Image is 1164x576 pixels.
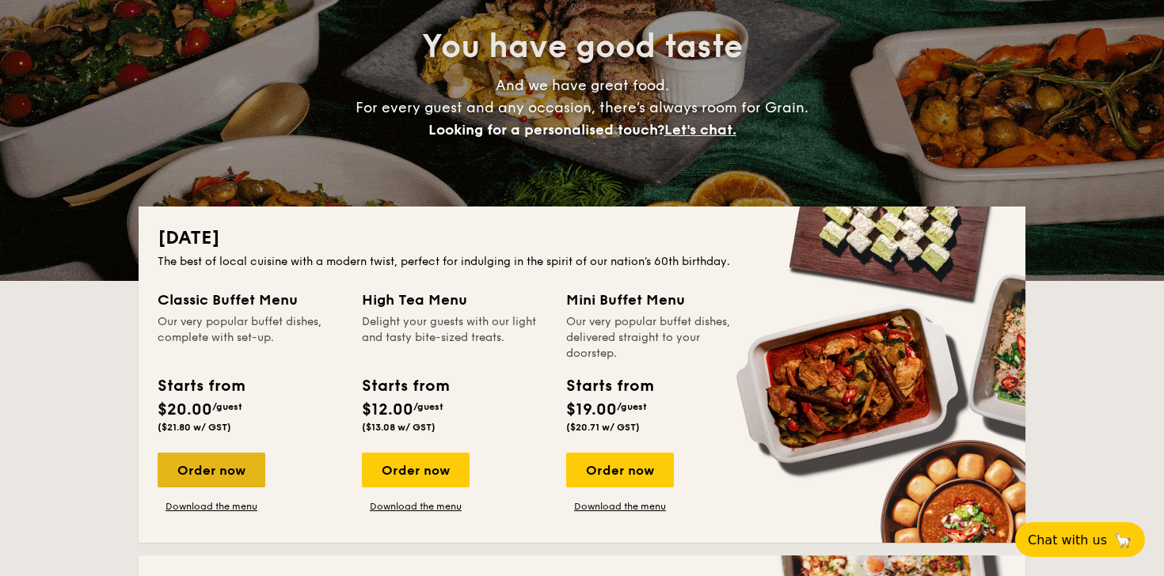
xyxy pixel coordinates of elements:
[566,453,674,487] div: Order now
[566,422,640,433] span: ($20.71 w/ GST)
[362,289,547,311] div: High Tea Menu
[158,254,1006,270] div: The best of local cuisine with a modern twist, perfect for indulging in the spirit of our nation’...
[422,28,743,66] span: You have good taste
[362,422,436,433] span: ($13.08 w/ GST)
[566,314,751,362] div: Our very popular buffet dishes, delivered straight to your doorstep.
[566,289,751,311] div: Mini Buffet Menu
[566,500,674,513] a: Download the menu
[566,400,617,419] span: $19.00
[158,374,244,398] div: Starts from
[158,453,265,487] div: Order now
[362,400,413,419] span: $12.00
[362,374,448,398] div: Starts from
[158,400,212,419] span: $20.00
[362,314,547,362] div: Delight your guests with our light and tasty bite-sized treats.
[158,225,1006,251] h2: [DATE]
[664,121,736,138] span: Let's chat.
[356,77,808,138] span: And we have great food. For every guest and any occasion, there’s always room for Grain.
[413,401,443,412] span: /guest
[362,453,470,487] div: Order now
[1015,522,1145,557] button: Chat with us🦙
[617,401,647,412] span: /guest
[1113,531,1132,549] span: 🦙
[158,500,265,513] a: Download the menu
[362,500,470,513] a: Download the menu
[428,121,664,138] span: Looking for a personalised touch?
[158,289,343,311] div: Classic Buffet Menu
[212,401,242,412] span: /guest
[1028,532,1107,548] span: Chat with us
[566,374,652,398] div: Starts from
[158,422,231,433] span: ($21.80 w/ GST)
[158,314,343,362] div: Our very popular buffet dishes, complete with set-up.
